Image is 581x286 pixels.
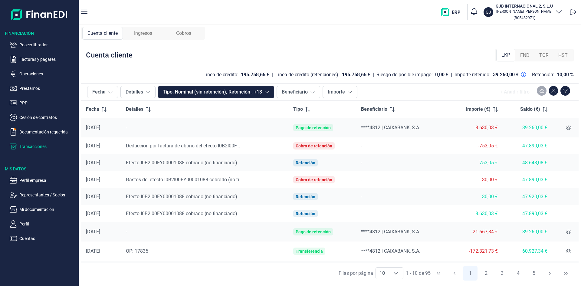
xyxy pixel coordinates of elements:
[86,50,133,60] div: Cuenta cliente
[484,3,563,21] button: GJGJB INTERNACIONAL 2, S.L.U[PERSON_NAME] [PERSON_NAME](B05482971)
[296,211,315,216] div: Retención
[361,248,420,254] span: ****4812 | CAIXABANK, S.A.
[19,177,76,184] p: Perfil empresa
[10,128,76,136] button: Documentación requerida
[19,114,76,121] p: Cesión de contratos
[176,30,191,37] span: Cobros
[452,160,498,166] div: 753,05 €
[507,143,547,149] div: 47.890,03 €
[10,220,76,228] button: Perfil
[435,72,448,78] div: 0,00 €
[272,71,273,78] div: |
[10,235,76,242] button: Cuentas
[120,86,156,98] button: Detalles
[389,268,403,279] div: Choose
[10,191,76,199] button: Representantes / Socios
[19,191,76,199] p: Representantes / Socios
[87,86,118,98] button: Fecha
[557,72,574,78] div: 10,00 %
[455,72,491,78] div: Importe retenido:
[10,206,76,213] button: Mi documentación
[507,160,547,166] div: 48.643,08 €
[376,72,433,78] div: Riesgo de posible impago:
[296,143,332,148] div: Cobro de retención
[86,211,116,217] div: [DATE]
[376,268,389,279] span: 10
[441,8,465,16] img: erp
[463,266,478,281] button: Page 1
[543,266,557,281] button: Next Page
[361,211,362,216] span: -
[373,71,374,78] div: |
[339,270,373,277] div: Filas por página
[451,71,452,78] div: |
[87,30,118,37] span: Cuenta cliente
[10,114,76,121] button: Cesión de contratos
[507,211,547,217] div: 47.890,03 €
[507,194,547,200] div: 47.920,03 €
[361,106,387,113] span: Beneficiario
[452,125,498,131] div: -8.630,03 €
[126,177,243,182] span: Gastos del efecto I0B2I00FY00001088 cobrado (no fi...
[10,99,76,107] button: PPP
[126,229,127,235] span: -
[10,177,76,184] button: Perfil empresa
[493,72,519,78] div: 39.260,00 €
[123,27,163,40] div: Ingresos
[203,72,238,78] div: Línea de crédito:
[296,177,332,182] div: Cobro de retención
[19,70,76,77] p: Operaciones
[241,72,269,78] div: 195.758,66 €
[495,266,509,281] button: Page 3
[19,99,76,107] p: PPP
[163,27,204,40] div: Cobros
[553,49,573,61] div: HST
[10,56,76,63] button: Facturas y pagarés
[527,266,541,281] button: Page 5
[19,41,76,48] p: Poseer librador
[452,229,498,235] div: -21.667,34 €
[277,86,320,98] button: Beneficiario
[10,41,76,48] button: Poseer librador
[501,51,510,59] span: LKP
[126,106,143,113] span: Detalles
[19,128,76,136] p: Documentación requerida
[86,125,116,131] div: [DATE]
[86,229,116,235] div: [DATE]
[507,229,547,235] div: 39.260,00 €
[466,106,491,113] span: Importe (€)
[515,49,534,61] div: FND
[479,266,494,281] button: Page 2
[126,194,237,199] span: Efecto I0B2I00FY00001088 cobrado (no financiado)
[296,125,331,130] div: Pago de retención
[134,30,152,37] span: Ingresos
[296,229,331,234] div: Pago de retención
[511,266,525,281] button: Page 4
[559,266,573,281] button: Last Page
[520,52,530,59] span: FND
[528,71,530,78] div: |
[10,70,76,77] button: Operaciones
[126,211,237,216] span: Efecto I0B2I00FY00001088 cobrado (no financiado)
[126,125,127,130] span: -
[296,160,315,165] div: Retención
[447,266,462,281] button: Previous Page
[10,143,76,150] button: Transacciones
[86,160,116,166] div: [DATE]
[126,248,148,254] span: OP: 17835
[520,106,540,113] span: Saldo (€)
[534,49,553,61] div: TOR
[19,143,76,150] p: Transacciones
[361,177,362,182] span: -
[86,177,116,183] div: [DATE]
[361,143,362,149] span: -
[323,86,357,98] button: Importe
[126,160,237,166] span: Efecto I0B2I00FY00001088 cobrado (no financiado)
[452,177,498,183] div: -30,00 €
[452,143,498,149] div: -753,05 €
[514,15,535,20] small: Copiar cif
[19,220,76,228] p: Perfil
[496,49,515,61] div: LKP
[507,125,547,131] div: 39.260,00 €
[431,266,446,281] button: First Page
